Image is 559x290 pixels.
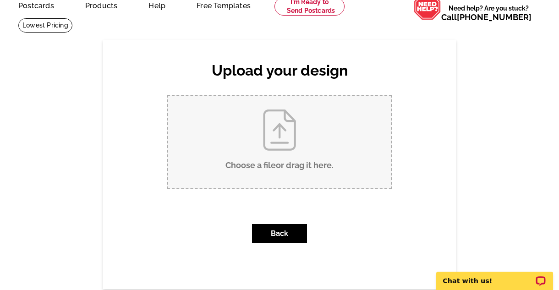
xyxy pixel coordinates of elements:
span: Need help? Are you stuck? [441,4,536,22]
span: Call [441,12,532,22]
button: Back [252,224,307,243]
iframe: LiveChat chat widget [430,261,559,290]
h2: Upload your design [158,62,401,79]
a: [PHONE_NUMBER] [457,12,532,22]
